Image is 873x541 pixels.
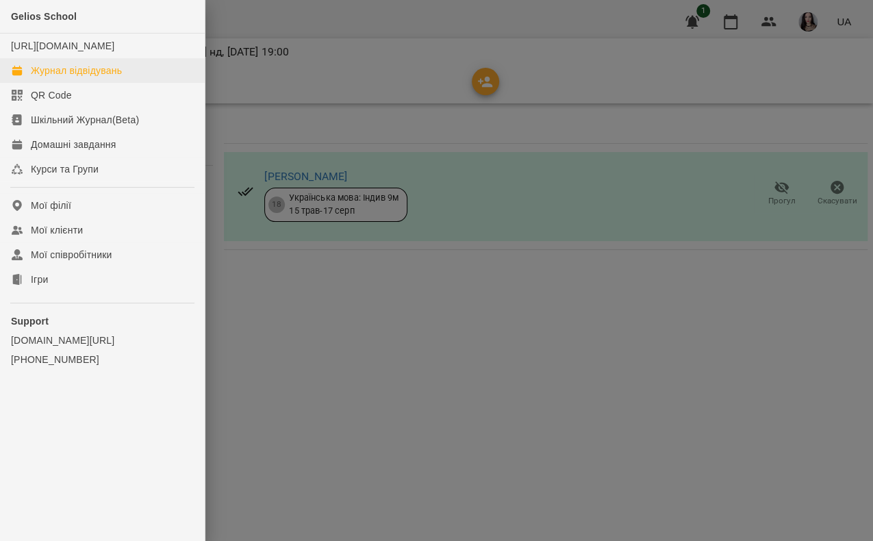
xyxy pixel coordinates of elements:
div: Шкільний Журнал(Beta) [31,113,139,127]
span: Gelios School [11,11,77,22]
div: Журнал відвідувань [31,64,122,77]
div: Ігри [31,273,48,286]
div: Курси та Групи [31,162,99,176]
div: Мої співробітники [31,248,112,262]
div: Мої філії [31,199,71,212]
a: [PHONE_NUMBER] [11,353,194,366]
a: [DOMAIN_NAME][URL] [11,334,194,347]
div: Домашні завдання [31,138,116,151]
p: Support [11,314,194,328]
div: QR Code [31,88,72,102]
a: [URL][DOMAIN_NAME] [11,40,114,51]
div: Мої клієнти [31,223,83,237]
